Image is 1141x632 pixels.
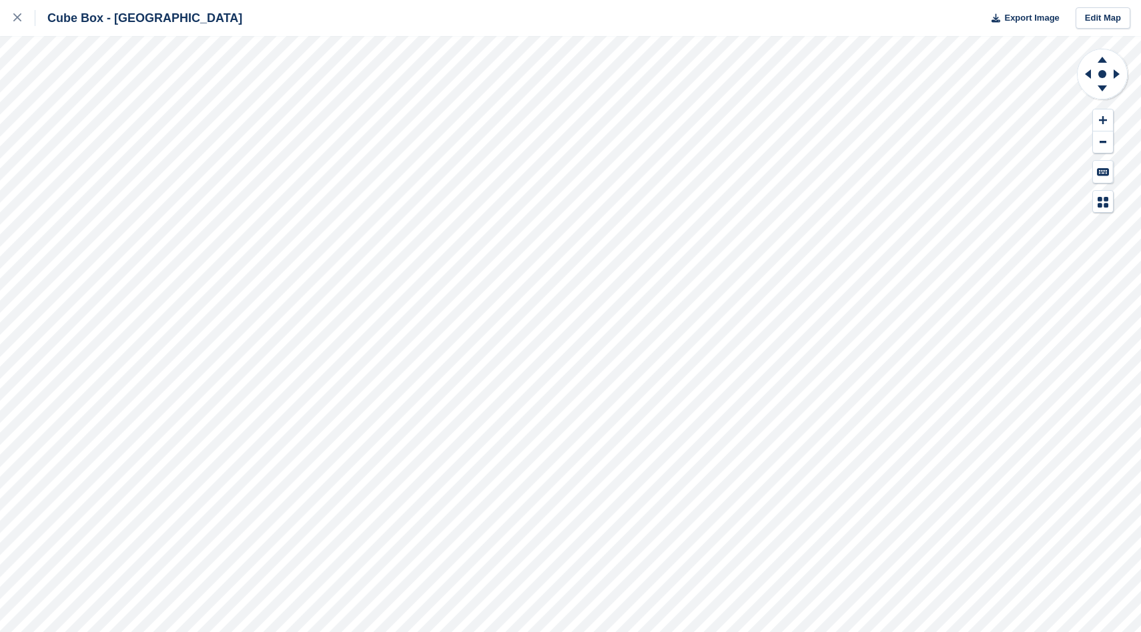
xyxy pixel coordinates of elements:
[984,7,1060,29] button: Export Image
[1093,191,1113,213] button: Map Legend
[35,10,242,26] div: Cube Box - [GEOGRAPHIC_DATA]
[1093,131,1113,153] button: Zoom Out
[1004,11,1059,25] span: Export Image
[1093,161,1113,183] button: Keyboard Shortcuts
[1076,7,1130,29] a: Edit Map
[1093,109,1113,131] button: Zoom In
